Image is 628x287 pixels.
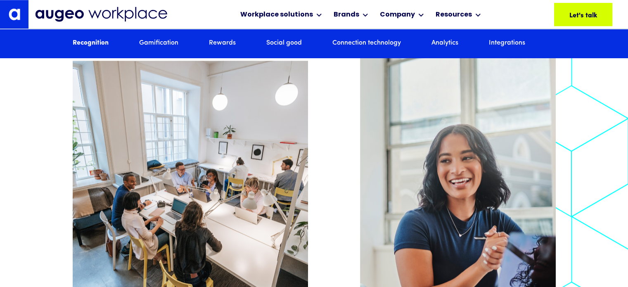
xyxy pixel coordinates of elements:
div: Company [380,10,415,20]
a: Rewards [209,39,236,48]
div: Workplace solutions [240,10,313,20]
div: Brands [334,10,359,20]
a: Connection technology [332,39,401,48]
img: Augeo Workplace business unit full logo in mignight blue. [35,7,167,22]
a: Analytics [431,39,458,48]
a: Social good [266,39,302,48]
a: Recognition [73,39,109,48]
a: Integrations [489,39,525,48]
a: Gamification [139,39,178,48]
img: Augeo's "a" monogram decorative logo in white. [9,8,20,20]
a: Let's talk [554,3,612,26]
div: Resources [436,10,472,20]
